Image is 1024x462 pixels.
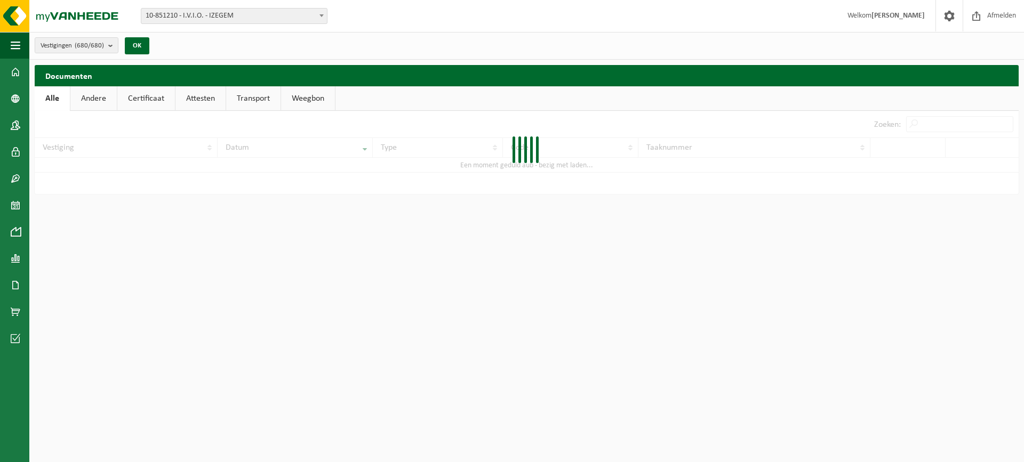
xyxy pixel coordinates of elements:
[281,86,335,111] a: Weegbon
[35,37,118,53] button: Vestigingen(680/680)
[226,86,281,111] a: Transport
[141,8,327,24] span: 10-851210 - I.V.I.O. - IZEGEM
[75,42,104,49] count: (680/680)
[35,65,1019,86] h2: Documenten
[125,37,149,54] button: OK
[175,86,226,111] a: Attesten
[35,86,70,111] a: Alle
[871,12,925,20] strong: [PERSON_NAME]
[141,9,327,23] span: 10-851210 - I.V.I.O. - IZEGEM
[70,86,117,111] a: Andere
[117,86,175,111] a: Certificaat
[41,38,104,54] span: Vestigingen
